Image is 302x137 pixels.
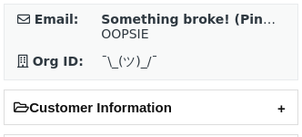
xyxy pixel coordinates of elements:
[101,54,157,68] span: ¯\_(ツ)_/¯
[101,26,148,41] span: OOPSIE
[5,90,297,124] h2: Customer Information
[35,12,79,26] strong: Email:
[33,54,84,68] strong: Org ID:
